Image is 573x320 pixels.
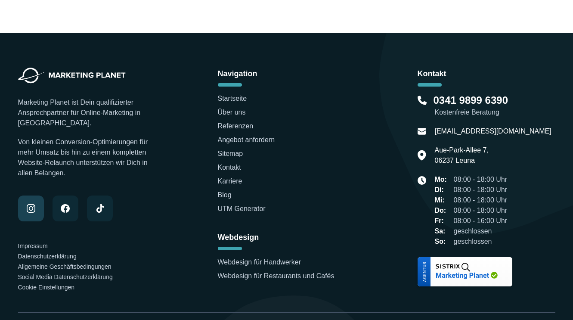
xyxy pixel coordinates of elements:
button: Cookie Einstellungen [18,283,75,292]
a: [EMAIL_ADDRESS][DOMAIN_NAME] [435,126,551,137]
li: geschlossen [435,236,508,247]
li: 08:00 - 18:00 Uhr [435,185,508,195]
span: Mi: [435,195,449,205]
a: Blog [218,191,232,199]
img: Marketing Planet auf TikTok [96,204,104,213]
p: Marketing Planet ist Dein qualifizierter Ansprechpartner für Online-Marketing in [GEOGRAPHIC_DATA]. [18,97,156,128]
a: Datenschutzerklärung [18,253,77,260]
h6: Kontakt [418,68,555,80]
a: Webdesign für Restaurants und Cafés [218,272,335,280]
a: Referenzen [218,122,254,130]
a: Social Media Datenschutzerklärung [18,273,113,280]
a: Karriere [218,177,242,185]
img: Marketing Planet auf Instagram [27,204,35,213]
img: Marketing Planet auf Facebook [61,204,70,213]
p: Von kleinen Conversion-Optimierungen für mehr Umsatz bis hin zu einem kompletten Website-Relaunch... [18,137,156,178]
p: Aue-Park-Allee 7, 06237 Leuna [435,145,489,166]
img: Uhr-Icon [418,176,426,185]
a: Angebot anfordern [218,136,275,143]
a: Sitemap [218,150,243,157]
a: Folge Marketing Planet auf Facebook [53,196,78,221]
li: 08:00 - 18:00 Uhr [435,205,508,216]
a: UTM Generator [218,205,266,212]
li: geschlossen [435,226,508,236]
span: So: [435,236,449,247]
img: Marketing Planet - Webdesign, Website Entwicklung und SEO [18,68,126,84]
a: Über uns [218,109,246,116]
li: 08:00 - 18:00 Uhr [435,174,508,185]
h6: Webdesign [218,231,356,243]
span: Sa: [435,226,449,236]
li: 08:00 - 18:00 Uhr [435,195,508,205]
small: Kostenfreie Beratung [435,107,555,118]
h6: Navigation [218,68,356,80]
img: Standort-Icon [418,145,426,166]
a: 0341 9899 6390 [434,93,508,107]
span: Di: [435,185,449,195]
a: Kontakt [218,164,241,171]
a: Folge Marketing Planet auf TikTok [87,196,113,221]
a: Impressum [18,242,48,249]
img: E-Mail Icon [418,126,426,137]
a: Webdesign für Handwerker [218,258,301,266]
a: Folge Marketing Planet auf Instagram [18,196,44,221]
a: Startseite [218,95,247,102]
span: Mo: [435,174,449,185]
a: Allgemeine Geschäftsbedingungen [18,263,112,270]
span: Fr: [435,216,449,226]
img: Telefon Icon [418,93,427,107]
span: Do: [435,205,449,216]
li: 08:00 - 16:00 Uhr [435,216,508,226]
